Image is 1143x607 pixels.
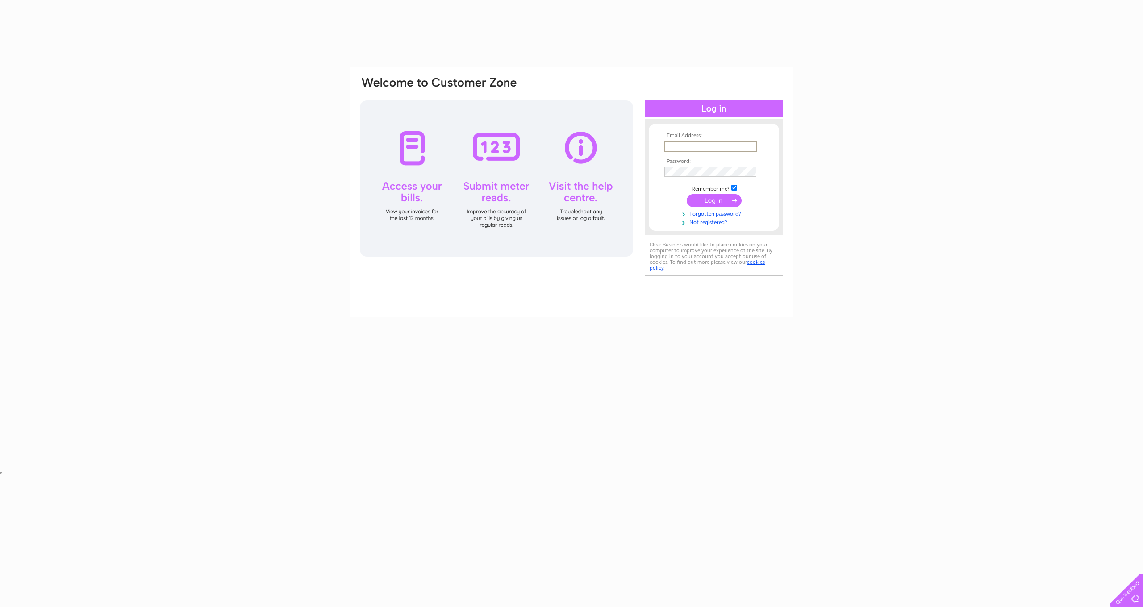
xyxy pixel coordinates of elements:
th: Password: [662,158,766,165]
input: Submit [687,194,742,207]
a: Not registered? [664,217,766,226]
td: Remember me? [662,183,766,192]
div: Clear Business would like to place cookies on your computer to improve your experience of the sit... [645,237,783,276]
th: Email Address: [662,133,766,139]
a: Forgotten password? [664,209,766,217]
a: cookies policy [650,259,765,271]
